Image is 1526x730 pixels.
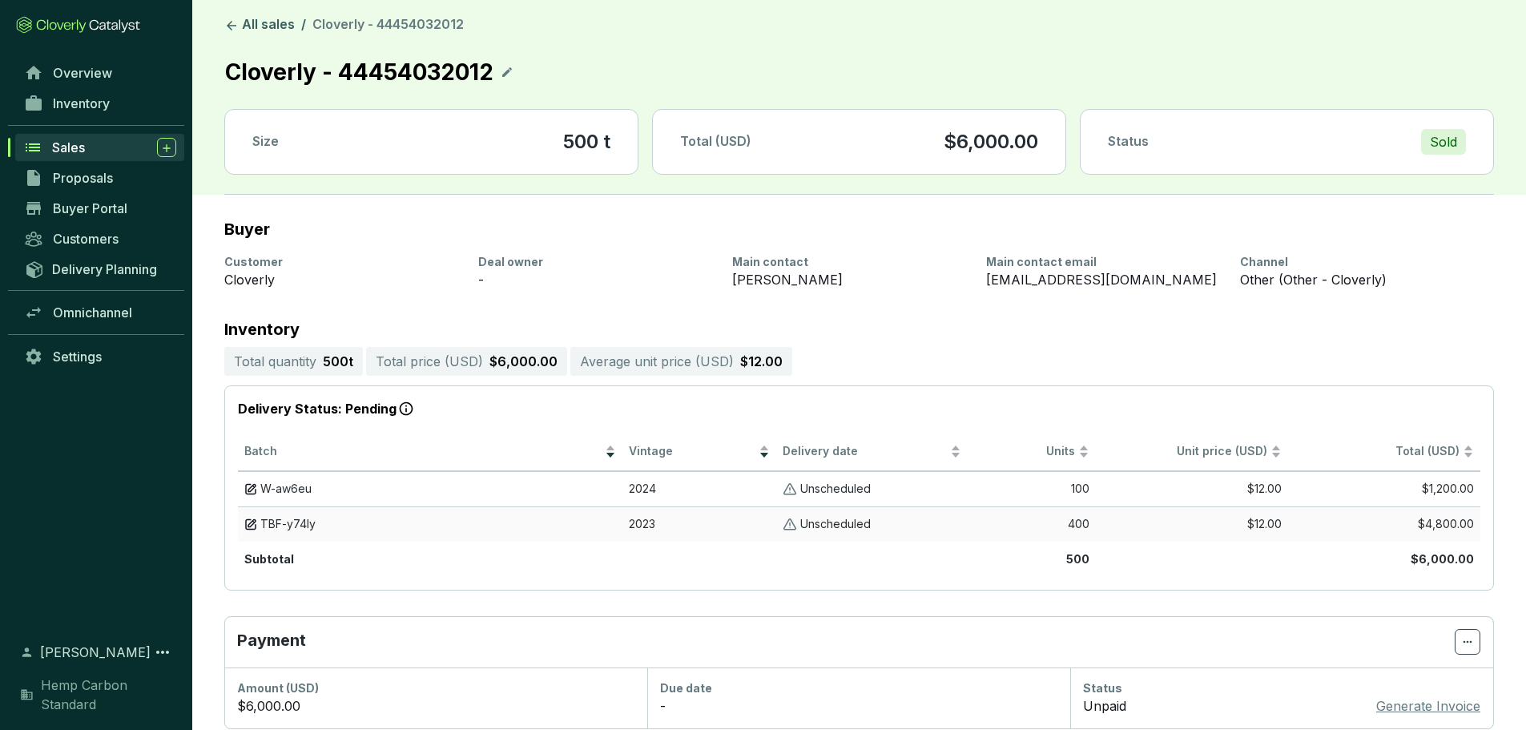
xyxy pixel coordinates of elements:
[563,129,610,155] section: 500 t
[16,164,184,192] a: Proposals
[52,261,157,277] span: Delivery Planning
[238,433,622,472] th: Batch
[1083,680,1480,696] div: Status
[944,129,1038,155] p: $6,000.00
[244,552,294,566] b: Subtotal
[53,231,119,247] span: Customers
[323,352,353,371] p: 500 t
[776,433,968,472] th: Delivery date
[968,433,1096,472] th: Units
[1288,471,1480,506] td: $1,200.00
[968,471,1096,506] td: 100
[16,299,184,326] a: Omnichannel
[1096,471,1288,506] td: $12.00
[800,517,871,532] p: Unscheduled
[40,643,151,662] span: [PERSON_NAME]
[680,133,751,149] span: Total (USD)
[16,59,184,87] a: Overview
[732,270,967,289] div: [PERSON_NAME]
[41,676,176,714] span: Hemp Carbon Standard
[800,482,871,497] p: Unscheduled
[478,270,713,289] div: -
[238,399,1480,420] p: Delivery Status: Pending
[622,471,776,506] td: 2024
[783,482,797,497] img: Unscheduled
[224,54,494,90] p: Cloverly - 44454032012
[1108,133,1149,151] p: Status
[732,254,967,270] div: Main contact
[244,517,257,532] img: draft
[478,254,713,270] div: Deal owner
[237,696,634,716] div: $6,000.00
[489,352,558,371] p: $6,000.00
[16,343,184,370] a: Settings
[301,16,306,35] li: /
[1288,506,1480,542] td: $4,800.00
[629,444,755,459] span: Vintage
[312,16,464,32] span: Cloverly - 44454032012
[1096,506,1288,542] td: $12.00
[16,225,184,252] a: Customers
[16,195,184,222] a: Buyer Portal
[660,696,666,716] p: -
[740,352,783,371] p: $12.00
[53,349,102,365] span: Settings
[53,65,112,81] span: Overview
[1395,444,1460,458] span: Total (USD)
[224,220,270,238] h2: Buyer
[53,170,113,186] span: Proposals
[224,270,459,289] div: Cloverly
[237,681,319,695] span: Amount (USD)
[237,629,1455,655] p: Payment
[53,305,132,321] span: Omnichannel
[244,444,602,459] span: Batch
[53,95,110,111] span: Inventory
[234,352,316,371] p: Total quantity
[783,444,948,459] span: Delivery date
[986,270,1221,289] div: [EMAIL_ADDRESS][DOMAIN_NAME]
[16,90,184,117] a: Inventory
[1066,552,1089,566] b: 500
[224,254,459,270] div: Customer
[1411,552,1474,566] b: $6,000.00
[53,200,127,216] span: Buyer Portal
[1240,254,1475,270] div: Channel
[580,352,734,371] p: Average unit price ( USD )
[260,517,316,532] span: TBF-y74ly
[224,321,1494,337] p: Inventory
[244,482,257,497] img: draft
[252,133,279,151] p: Size
[1177,444,1267,458] span: Unit price (USD)
[783,517,797,532] img: Unscheduled
[16,256,184,282] a: Delivery Planning
[1376,696,1480,716] p: Generate Invoice
[974,444,1075,459] span: Units
[622,433,776,472] th: Vintage
[376,352,483,371] p: Total price ( USD )
[1240,270,1475,289] div: Other (Other - Cloverly)
[1083,696,1126,716] p: Unpaid
[52,139,85,155] span: Sales
[986,254,1221,270] div: Main contact email
[221,16,298,35] a: All sales
[968,506,1096,542] td: 400
[660,680,1057,696] div: Due date
[622,506,776,542] td: 2023
[15,134,184,161] a: Sales
[260,482,312,497] span: W-aw6eu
